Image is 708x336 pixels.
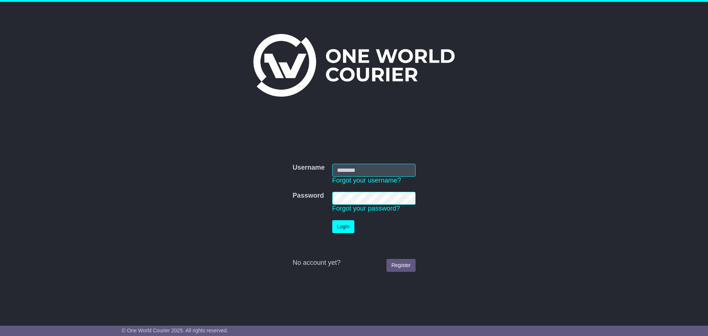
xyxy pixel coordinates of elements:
button: Login [332,220,354,233]
img: One World [253,34,455,97]
div: No account yet? [292,259,415,267]
a: Forgot your username? [332,177,401,184]
label: Username [292,164,324,172]
a: Forgot your password? [332,205,400,212]
a: Register [386,259,415,272]
label: Password [292,192,324,200]
span: © One World Courier 2025. All rights reserved. [122,328,228,333]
